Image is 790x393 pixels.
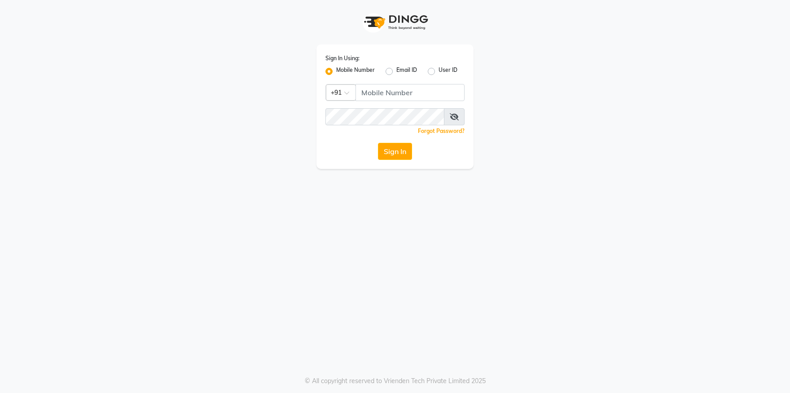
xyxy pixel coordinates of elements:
[325,108,444,125] input: Username
[355,84,465,101] input: Username
[336,66,375,77] label: Mobile Number
[378,143,412,160] button: Sign In
[396,66,417,77] label: Email ID
[439,66,457,77] label: User ID
[325,54,360,62] label: Sign In Using:
[418,128,465,134] a: Forgot Password?
[359,9,431,35] img: logo1.svg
